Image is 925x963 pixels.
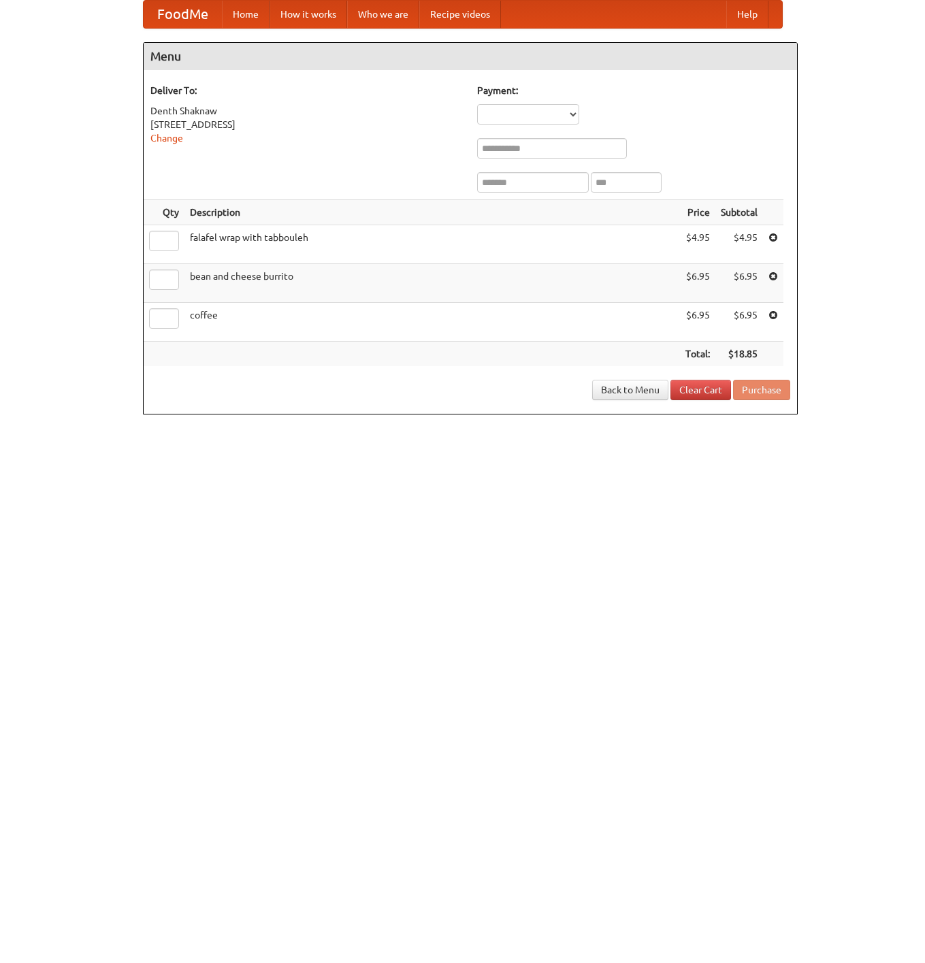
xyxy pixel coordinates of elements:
a: Recipe videos [419,1,501,28]
h4: Menu [144,43,797,70]
a: Who we are [347,1,419,28]
td: $6.95 [680,303,715,342]
th: Total: [680,342,715,367]
h5: Payment: [477,84,790,97]
a: Change [150,133,183,144]
a: Help [726,1,768,28]
td: bean and cheese burrito [184,264,680,303]
a: Clear Cart [670,380,731,400]
h5: Deliver To: [150,84,464,97]
a: FoodMe [144,1,222,28]
th: Price [680,200,715,225]
a: Back to Menu [592,380,668,400]
td: $6.95 [715,303,763,342]
div: [STREET_ADDRESS] [150,118,464,131]
td: $4.95 [680,225,715,264]
a: Home [222,1,270,28]
th: Qty [144,200,184,225]
th: Subtotal [715,200,763,225]
td: coffee [184,303,680,342]
a: How it works [270,1,347,28]
div: Denth Shaknaw [150,104,464,118]
td: $6.95 [715,264,763,303]
button: Purchase [733,380,790,400]
th: $18.85 [715,342,763,367]
td: $6.95 [680,264,715,303]
td: $4.95 [715,225,763,264]
td: falafel wrap with tabbouleh [184,225,680,264]
th: Description [184,200,680,225]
